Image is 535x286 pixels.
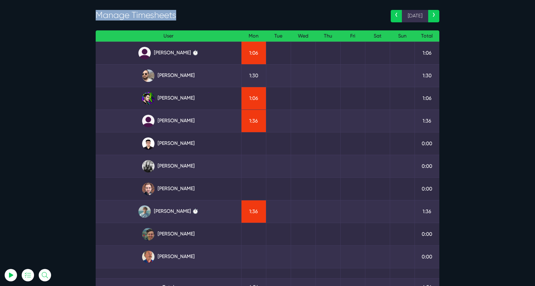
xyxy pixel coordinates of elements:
[315,30,340,42] th: Thu
[415,109,439,132] td: 1:36
[96,30,241,42] th: User
[241,200,266,223] td: 1:36
[101,183,236,195] a: [PERSON_NAME]
[415,42,439,64] td: 1:06
[101,137,236,150] a: [PERSON_NAME]
[365,30,390,42] th: Sat
[415,200,439,223] td: 1:36
[291,30,315,42] th: Wed
[101,160,236,172] a: [PERSON_NAME]
[415,245,439,268] td: 0:00
[101,205,236,218] a: [PERSON_NAME] ⏱️
[142,251,154,263] img: canx5m3pdzrsbjzqsess.jpg
[142,228,154,240] img: esb8jb8dmrsykbqurfoz.jpg
[241,87,266,109] td: 1:06
[20,73,88,87] input: Email
[415,30,439,42] th: Total
[142,183,154,195] img: tfogtqcjwjterk6idyiu.jpg
[390,30,415,42] th: Sun
[101,115,236,127] a: [PERSON_NAME]
[142,115,154,127] img: default_qrqg0b.png
[142,92,154,105] img: rxuxidhawjjb44sgel4e.png
[340,30,365,42] th: Fri
[415,177,439,200] td: 0:00
[241,30,266,42] th: Mon
[402,10,428,22] span: [DATE]
[138,47,151,59] img: default_qrqg0b.png
[101,47,236,59] a: [PERSON_NAME] ⏱️
[415,132,439,155] td: 0:00
[415,155,439,177] td: 0:00
[142,160,154,172] img: rgqpcqpgtbr9fmz9rxmm.jpg
[241,109,266,132] td: 1:36
[101,69,236,82] a: [PERSON_NAME]
[138,205,151,218] img: tkl4csrki1nqjgf0pb1z.png
[101,228,236,240] a: [PERSON_NAME]
[266,30,291,42] th: Tue
[241,64,266,87] td: 1:30
[142,69,154,82] img: ublsy46zpoyz6muduycb.jpg
[20,109,88,123] button: Log In
[415,223,439,245] td: 0:00
[415,87,439,109] td: 1:06
[428,10,439,22] a: ›
[101,251,236,263] a: [PERSON_NAME]
[241,42,266,64] td: 1:06
[391,10,402,22] a: ‹
[96,10,381,20] h3: Manage Timesheets
[142,137,154,150] img: xv1kmavyemxtguplm5ir.png
[101,92,236,105] a: [PERSON_NAME]
[415,64,439,87] td: 1:30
